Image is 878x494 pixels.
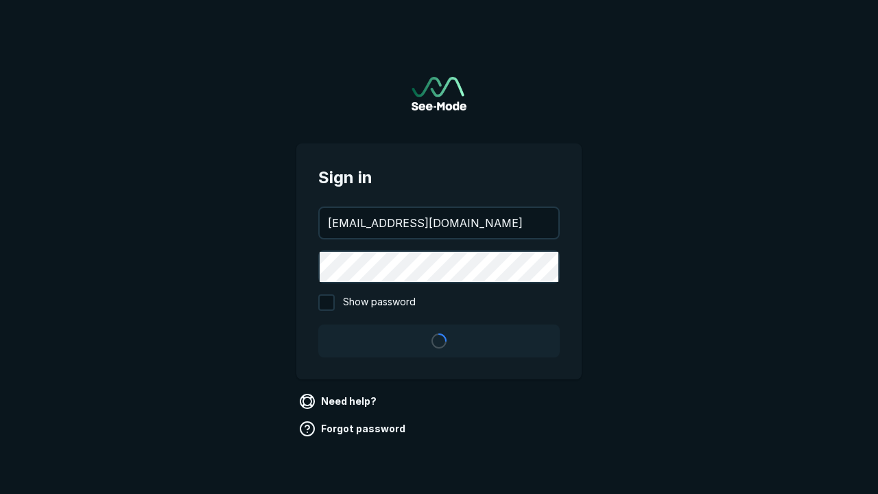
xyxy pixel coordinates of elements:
a: Need help? [296,390,382,412]
a: Forgot password [296,418,411,440]
input: your@email.com [320,208,558,238]
span: Show password [343,294,416,311]
img: See-Mode Logo [412,77,466,110]
span: Sign in [318,165,560,190]
a: Go to sign in [412,77,466,110]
